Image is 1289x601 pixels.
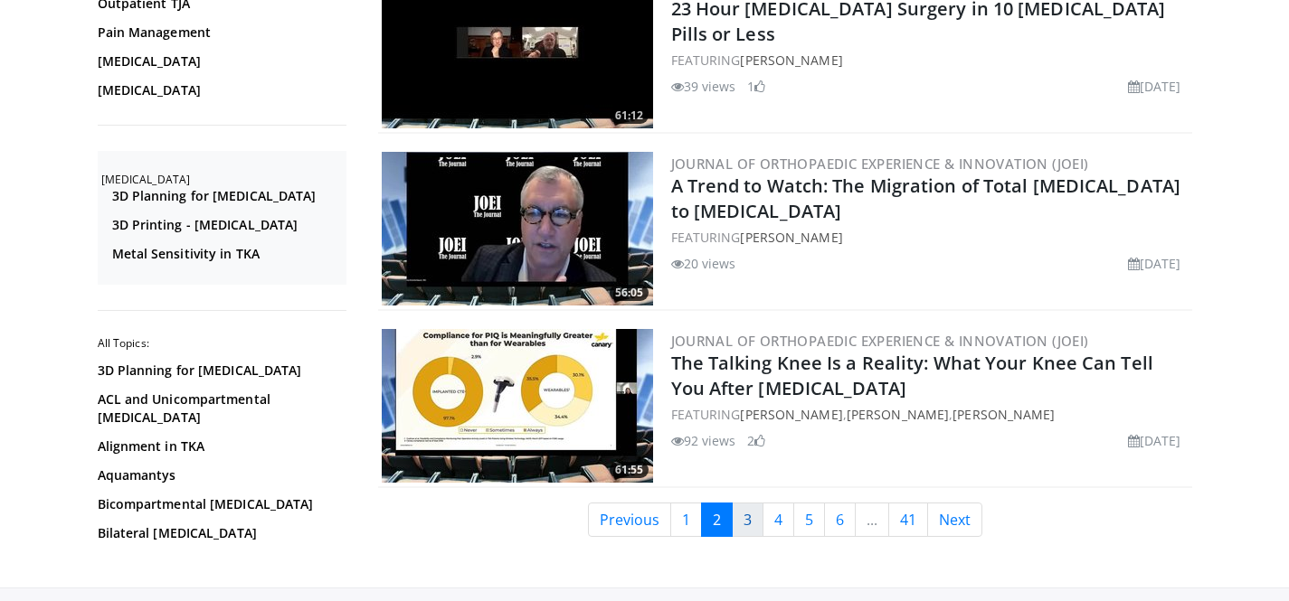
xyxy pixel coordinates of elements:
a: [PERSON_NAME] [740,52,842,69]
a: 1 [670,502,702,537]
div: FEATURING , , [671,405,1189,424]
a: 41 [888,502,928,537]
nav: Search results pages [378,502,1192,537]
div: FEATURING [671,228,1189,247]
h2: All Topics: [98,336,346,351]
a: [MEDICAL_DATA] [98,81,342,99]
a: [PERSON_NAME] [740,406,842,423]
a: Journal of Orthopaedic Experience & Innovation (JOEI) [671,332,1089,350]
img: 678eb2ae-745f-4f8c-8e57-112291a4f566.300x170_q85_crop-smart_upscale.jpg [382,152,653,305]
a: ACL and Unicompartmental [MEDICAL_DATA] [98,390,342,427]
a: 3D Planning for [MEDICAL_DATA] [98,362,342,380]
a: The Talking Knee Is a Reality: What Your Knee Can Tell You After [MEDICAL_DATA] [671,351,1153,400]
a: Bicompartmental [MEDICAL_DATA] [98,495,342,513]
a: Pain Management [98,23,342,42]
a: 56:05 [382,152,653,305]
a: 61:55 [382,329,653,483]
a: 6 [824,502,856,537]
li: 20 views [671,254,736,273]
a: Previous [588,502,671,537]
a: [PERSON_NAME] [953,406,1055,423]
span: 61:55 [610,462,649,478]
li: 1 [747,77,765,96]
img: 65a3ff94-c7ff-454f-a8df-6d660161f5b3.300x170_q85_crop-smart_upscale.jpg [382,329,653,483]
li: [DATE] [1128,77,1181,96]
a: Bilateral [MEDICAL_DATA] [98,524,342,542]
a: 3D Printing - [MEDICAL_DATA] [112,216,342,234]
a: A Trend to Watch: The Migration of Total [MEDICAL_DATA] to [MEDICAL_DATA] [671,174,1181,223]
a: 3D Planning for [MEDICAL_DATA] [112,187,342,205]
a: [PERSON_NAME] [847,406,949,423]
a: Journal of Orthopaedic Experience & Innovation (JOEI) [671,155,1089,173]
a: 2 [701,502,733,537]
a: 5 [793,502,825,537]
span: 61:12 [610,108,649,124]
li: [DATE] [1128,254,1181,273]
li: 92 views [671,431,736,450]
li: 2 [747,431,765,450]
a: Metal Sensitivity in TKA [112,245,342,263]
a: Alignment in TKA [98,437,342,455]
h2: [MEDICAL_DATA] [101,173,346,187]
a: Aquamantys [98,466,342,484]
a: Next [927,502,982,537]
a: [PERSON_NAME] [740,229,842,246]
li: 39 views [671,77,736,96]
span: 56:05 [610,285,649,301]
li: [DATE] [1128,431,1181,450]
a: 4 [763,502,794,537]
a: [MEDICAL_DATA] [98,52,342,70]
a: 3 [732,502,763,537]
div: FEATURING [671,51,1189,70]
